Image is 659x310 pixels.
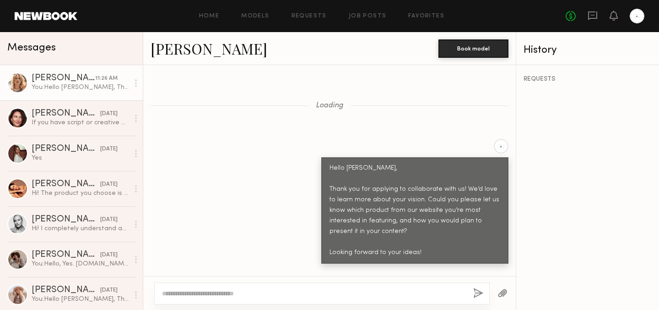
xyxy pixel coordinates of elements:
[408,13,444,19] a: Favorites
[524,45,652,55] div: History
[100,251,118,260] div: [DATE]
[32,144,100,154] div: [PERSON_NAME]
[7,43,56,53] span: Messages
[32,109,100,118] div: [PERSON_NAME]
[199,13,220,19] a: Home
[100,180,118,189] div: [DATE]
[32,74,95,83] div: [PERSON_NAME]
[100,286,118,295] div: [DATE]
[292,13,327,19] a: Requests
[32,286,100,295] div: [PERSON_NAME]
[316,102,343,110] span: Loading
[329,163,500,258] div: Hello [PERSON_NAME], Thank you for applying to collaborate with us! We’d love to learn more about...
[32,154,129,162] div: Yes
[32,118,129,127] div: If you have script or creative brief let me know would love to review or additional terms and con...
[32,189,129,198] div: Hi! The product you choose is fine, I like all the products in general, no problem!
[524,76,652,83] div: REQUESTS
[32,215,100,224] div: [PERSON_NAME]
[95,74,118,83] div: 11:26 AM
[32,83,129,92] div: You: Hello [PERSON_NAME], Thank you so much for your message. Sounds great, we will start prepari...
[438,44,508,52] a: Book model
[100,110,118,118] div: [DATE]
[32,180,100,189] div: [PERSON_NAME]
[438,39,508,58] button: Book model
[100,145,118,154] div: [DATE]
[32,224,129,233] div: Hi! I completely understand about the limited quantities. Since I typically reserve collaboration...
[241,13,269,19] a: Models
[100,216,118,224] div: [DATE]
[32,260,129,268] div: You: Hello, Yes. [DOMAIN_NAME] Thank you
[32,250,100,260] div: [PERSON_NAME]
[151,39,267,58] a: [PERSON_NAME]
[32,295,129,304] div: You: Hello [PERSON_NAME], Thank you very much for your kind response. We would be delighted to pr...
[349,13,387,19] a: Job Posts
